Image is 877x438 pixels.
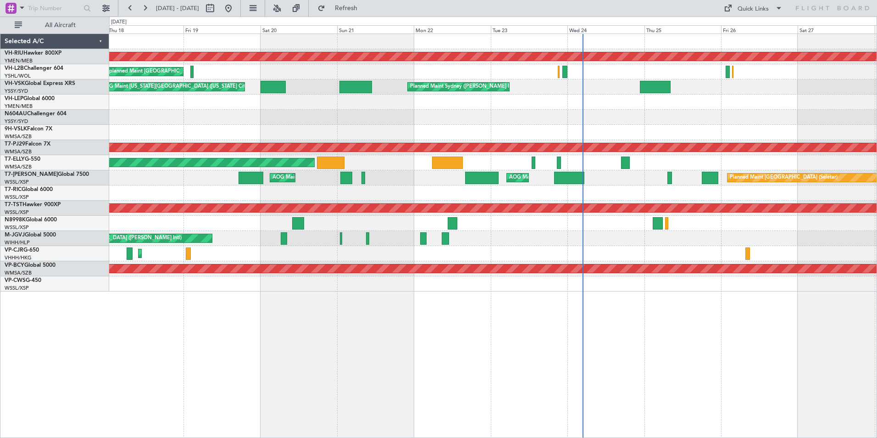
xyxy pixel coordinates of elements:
[5,217,26,223] span: N8998K
[5,187,22,192] span: T7-RIC
[28,1,81,15] input: Trip Number
[5,278,41,283] a: VP-CWSG-450
[491,25,567,34] div: Tue 23
[5,148,32,155] a: WMSA/SZB
[327,5,366,11] span: Refresh
[5,263,56,268] a: VP-BCYGlobal 5000
[738,5,769,14] div: Quick Links
[101,80,258,94] div: AOG Maint [US_STATE][GEOGRAPHIC_DATA] ([US_STATE] City Intl)
[5,126,52,132] a: 9H-VSLKFalcon 7X
[414,25,490,34] div: Mon 22
[5,57,33,64] a: YMEN/MEB
[5,96,23,101] span: VH-LEP
[5,232,56,238] a: M-JGVJGlobal 5000
[156,4,199,12] span: [DATE] - [DATE]
[730,171,838,185] div: Planned Maint [GEOGRAPHIC_DATA] (Seletar)
[5,224,29,231] a: WSSL/XSP
[5,263,24,268] span: VP-BCY
[5,103,33,110] a: YMEN/MEB
[141,247,294,260] div: Planned Maint [GEOGRAPHIC_DATA] ([GEOGRAPHIC_DATA] Intl)
[5,172,58,177] span: T7-[PERSON_NAME]
[5,157,25,162] span: T7-ELLY
[5,111,27,117] span: N604AU
[5,141,25,147] span: T7-PJ29
[5,118,28,125] a: YSSY/SYD
[183,25,260,34] div: Fri 19
[5,88,28,95] a: YSSY/SYD
[5,254,32,261] a: VHHH/HKG
[5,217,57,223] a: N8998KGlobal 6000
[24,22,97,28] span: All Aircraft
[111,18,127,26] div: [DATE]
[5,133,32,140] a: WMSA/SZB
[5,126,27,132] span: 9H-VSLK
[5,51,61,56] a: VH-RIUHawker 800XP
[5,285,29,292] a: WSSL/XSP
[5,81,75,86] a: VH-VSKGlobal Express XRS
[798,25,874,34] div: Sat 27
[5,81,25,86] span: VH-VSK
[5,209,29,216] a: WSSL/XSP
[5,278,26,283] span: VP-CWS
[5,73,31,79] a: YSHL/WOL
[5,111,67,117] a: N604AUChallenger 604
[272,171,373,185] div: AOG Maint [GEOGRAPHIC_DATA] (Seletar)
[5,172,89,177] a: T7-[PERSON_NAME]Global 7500
[5,51,23,56] span: VH-RIU
[5,163,32,170] a: WMSA/SZB
[509,171,612,185] div: AOG Maint London ([GEOGRAPHIC_DATA])
[5,232,25,238] span: M-JGVJ
[567,25,644,34] div: Wed 24
[107,25,183,34] div: Thu 18
[103,65,254,79] div: Unplanned Maint [GEOGRAPHIC_DATA] ([GEOGRAPHIC_DATA])
[5,179,29,185] a: WSSL/XSP
[5,187,53,192] a: T7-RICGlobal 6000
[5,247,23,253] span: VP-CJR
[5,247,39,253] a: VP-CJRG-650
[10,18,100,33] button: All Aircraft
[5,141,50,147] a: T7-PJ29Falcon 7X
[5,202,61,208] a: T7-TSTHawker 900XP
[5,66,63,71] a: VH-L2BChallenger 604
[313,1,368,16] button: Refresh
[5,96,55,101] a: VH-LEPGlobal 6000
[644,25,721,34] div: Thu 25
[410,80,516,94] div: Planned Maint Sydney ([PERSON_NAME] Intl)
[5,270,32,276] a: WMSA/SZB
[5,194,29,201] a: WSSL/XSP
[719,1,787,16] button: Quick Links
[5,66,24,71] span: VH-L2B
[5,202,22,208] span: T7-TST
[337,25,414,34] div: Sun 21
[721,25,798,34] div: Fri 26
[5,239,30,246] a: WIHH/HLP
[5,157,40,162] a: T7-ELLYG-550
[261,25,337,34] div: Sat 20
